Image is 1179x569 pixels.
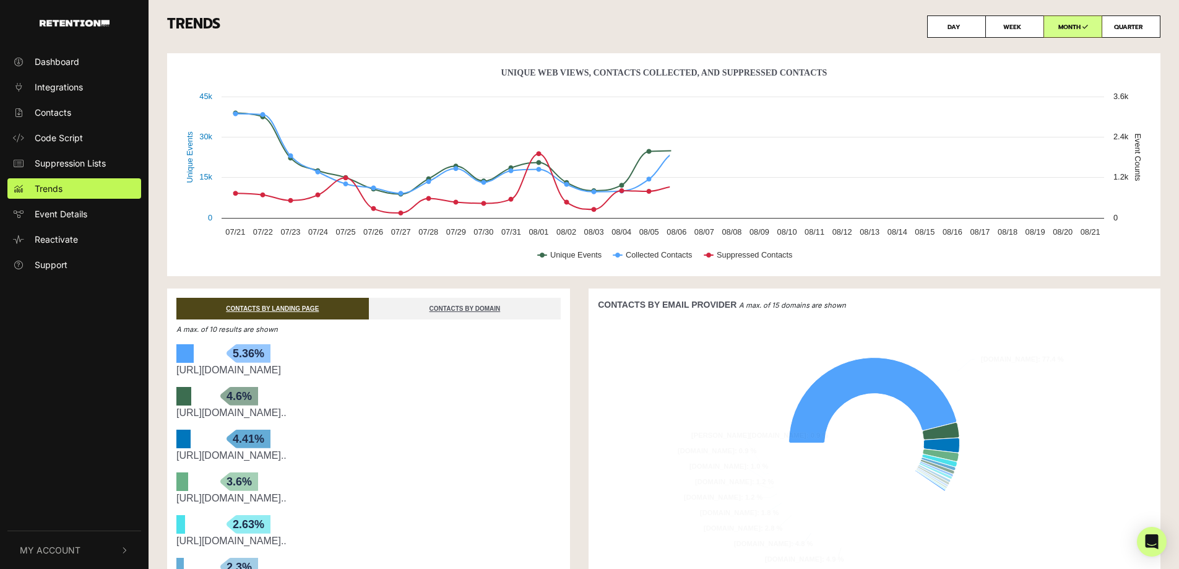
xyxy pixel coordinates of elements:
[501,227,521,237] text: 07/31
[35,233,78,246] span: Reactivate
[199,132,212,141] text: 30k
[199,92,212,101] text: 45k
[678,447,735,454] tspan: [DOMAIN_NAME]
[1113,213,1118,222] text: 0
[176,450,287,461] a: [URL][DOMAIN_NAME]..
[20,544,80,557] span: My Account
[777,227,797,237] text: 08/10
[970,227,990,237] text: 08/17
[694,227,714,237] text: 08/07
[308,227,328,237] text: 07/24
[176,363,561,378] div: https://reason.com/
[749,227,769,237] text: 08/09
[227,344,270,363] span: 5.36%
[176,493,287,503] a: [URL][DOMAIN_NAME]..
[556,227,576,237] text: 08/02
[734,540,813,547] text: : 4.8 %
[7,128,141,148] a: Code Script
[639,227,659,237] text: 08/05
[363,227,383,237] text: 07/26
[529,227,548,237] text: 08/01
[832,227,852,237] text: 08/12
[704,524,761,532] tspan: [DOMAIN_NAME]
[473,227,493,237] text: 07/30
[1043,15,1102,38] label: MONTH
[915,227,935,237] text: 08/15
[280,227,300,237] text: 07/23
[227,515,270,534] span: 2.63%
[717,250,792,259] text: Suppressed Contacts
[176,365,281,375] a: [URL][DOMAIN_NAME]
[550,250,602,259] text: Unique Events
[7,204,141,224] a: Event Details
[598,300,736,310] strong: CONTACTS BY EMAIL PROVIDER
[765,555,822,563] tspan: [DOMAIN_NAME]
[35,182,63,195] span: Trends
[684,493,762,501] text: : 1.2 %
[253,227,273,237] text: 07/22
[336,227,356,237] text: 07/25
[167,15,1160,38] h3: TRENDS
[501,68,827,77] text: Unique Web Views, Contacts Collected, And Suppressed Contacts
[208,213,212,222] text: 0
[765,555,844,563] text: : 4.9 %
[695,478,752,485] tspan: [DOMAIN_NAME]
[7,254,141,275] a: Support
[225,227,245,237] text: 07/21
[1026,227,1045,237] text: 08/19
[927,15,986,38] label: DAY
[584,227,604,237] text: 08/03
[734,540,791,547] tspan: [DOMAIN_NAME]
[611,227,631,237] text: 08/04
[981,355,1038,363] tspan: [DOMAIN_NAME]
[943,227,962,237] text: 08/16
[700,509,779,516] text: : 1.8 %
[887,227,907,237] text: 08/14
[1113,172,1129,181] text: 1.2k
[678,447,756,454] text: : 0.9 %
[176,448,561,463] div: https://reason.com/2025/07/22/rent-prices-are-falling-fast-in-americas-most-pro-housing-cities/
[446,227,466,237] text: 07/29
[700,509,757,516] tspan: [DOMAIN_NAME]
[199,172,212,181] text: 15k
[704,524,782,532] text: : 2.8 %
[7,77,141,97] a: Integrations
[860,227,879,237] text: 08/13
[1081,227,1100,237] text: 08/21
[40,20,110,27] img: Retention.com
[176,491,561,506] div: https://reason.com/2025/08/09/child-protective-services-investigated-her-4-times-because-she-let-...
[1053,227,1073,237] text: 08/20
[689,463,746,470] tspan: [DOMAIN_NAME]
[722,227,741,237] text: 08/08
[689,463,768,470] text: : 1.0 %
[626,250,692,259] text: Collected Contacts
[35,207,87,220] span: Event Details
[35,131,83,144] span: Code Script
[7,153,141,173] a: Suppression Lists
[176,63,1151,273] svg: Unique Web Views, Contacts Collected, And Suppressed Contacts
[7,102,141,123] a: Contacts
[998,227,1017,237] text: 08/18
[1113,132,1129,141] text: 2.4k
[7,178,141,199] a: Trends
[418,227,438,237] text: 07/28
[1133,134,1142,181] text: Event Counts
[176,534,561,549] div: https://reason.com/2025/08/07/israel-used-microsoft-to-build-a-massive-domestic-eavesdropping-sys...
[7,51,141,72] a: Dashboard
[176,406,561,420] div: https://reason.com/2025/08/15/spirit-airlines-may-go-out-of-business-because-of-the-justice-depar...
[391,227,411,237] text: 07/27
[1137,527,1167,557] div: Open Intercom Messenger
[176,325,278,334] em: A max. of 10 results are shown
[805,227,824,237] text: 08/11
[1113,92,1129,101] text: 3.6k
[35,157,106,170] span: Suppression Lists
[220,387,258,406] span: 4.6%
[35,80,83,93] span: Integrations
[35,258,67,271] span: Support
[369,298,561,319] a: CONTACTS BY DOMAIN
[985,15,1044,38] label: WEEK
[739,301,846,310] em: A max. of 15 domains are shown
[684,493,741,501] tspan: [DOMAIN_NAME]
[220,472,258,491] span: 3.6%
[176,298,369,319] a: CONTACTS BY LANDING PAGE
